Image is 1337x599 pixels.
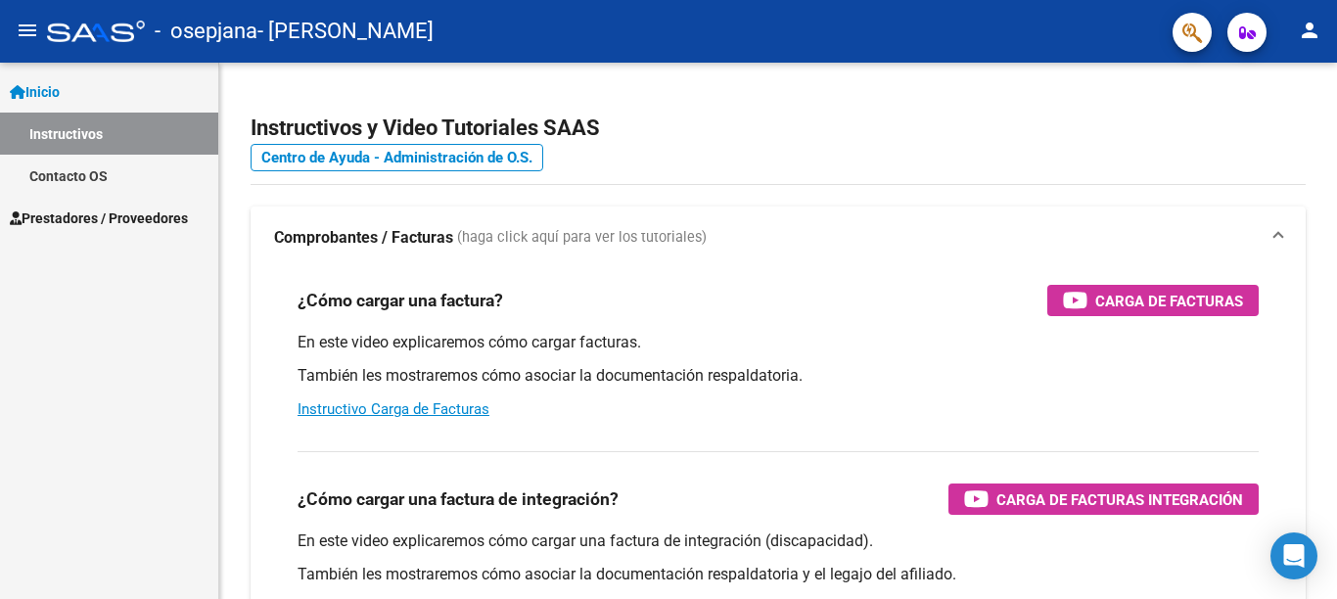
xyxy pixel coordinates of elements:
[948,484,1259,515] button: Carga de Facturas Integración
[298,485,619,513] h3: ¿Cómo cargar una factura de integración?
[10,81,60,103] span: Inicio
[996,487,1243,512] span: Carga de Facturas Integración
[16,19,39,42] mat-icon: menu
[298,400,489,418] a: Instructivo Carga de Facturas
[298,287,503,314] h3: ¿Cómo cargar una factura?
[257,10,434,53] span: - [PERSON_NAME]
[1270,532,1317,579] div: Open Intercom Messenger
[298,530,1259,552] p: En este video explicaremos cómo cargar una factura de integración (discapacidad).
[251,110,1306,147] h2: Instructivos y Video Tutoriales SAAS
[1095,289,1243,313] span: Carga de Facturas
[251,144,543,171] a: Centro de Ayuda - Administración de O.S.
[457,227,707,249] span: (haga click aquí para ver los tutoriales)
[298,365,1259,387] p: También les mostraremos cómo asociar la documentación respaldatoria.
[298,332,1259,353] p: En este video explicaremos cómo cargar facturas.
[1298,19,1321,42] mat-icon: person
[251,207,1306,269] mat-expansion-panel-header: Comprobantes / Facturas (haga click aquí para ver los tutoriales)
[274,227,453,249] strong: Comprobantes / Facturas
[10,207,188,229] span: Prestadores / Proveedores
[155,10,257,53] span: - osepjana
[298,564,1259,585] p: También les mostraremos cómo asociar la documentación respaldatoria y el legajo del afiliado.
[1047,285,1259,316] button: Carga de Facturas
